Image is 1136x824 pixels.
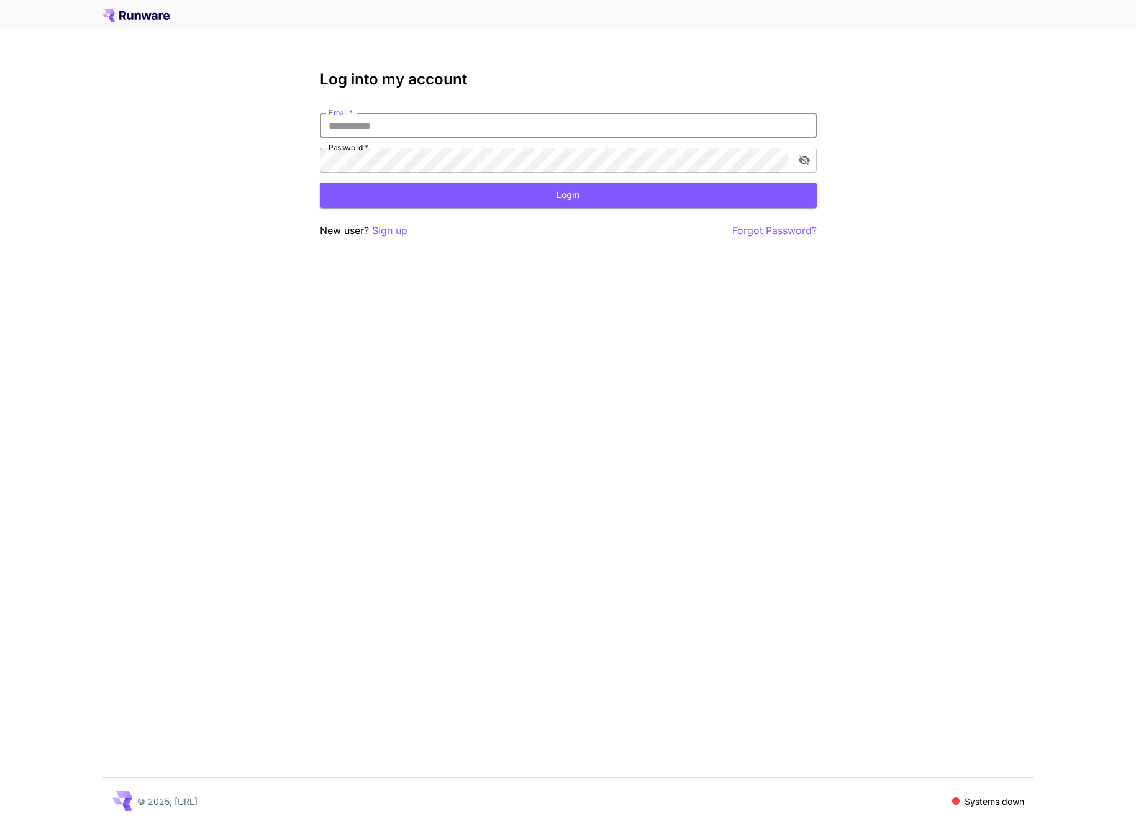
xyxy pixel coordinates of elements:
button: Login [320,183,817,208]
p: Systems down [965,795,1024,808]
label: Password [329,142,368,153]
p: © 2025, [URL] [137,795,198,808]
button: toggle password visibility [793,149,816,171]
p: New user? [320,223,407,238]
button: Forgot Password? [732,223,817,238]
h3: Log into my account [320,71,817,88]
button: Sign up [372,223,407,238]
label: Email [329,107,353,118]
